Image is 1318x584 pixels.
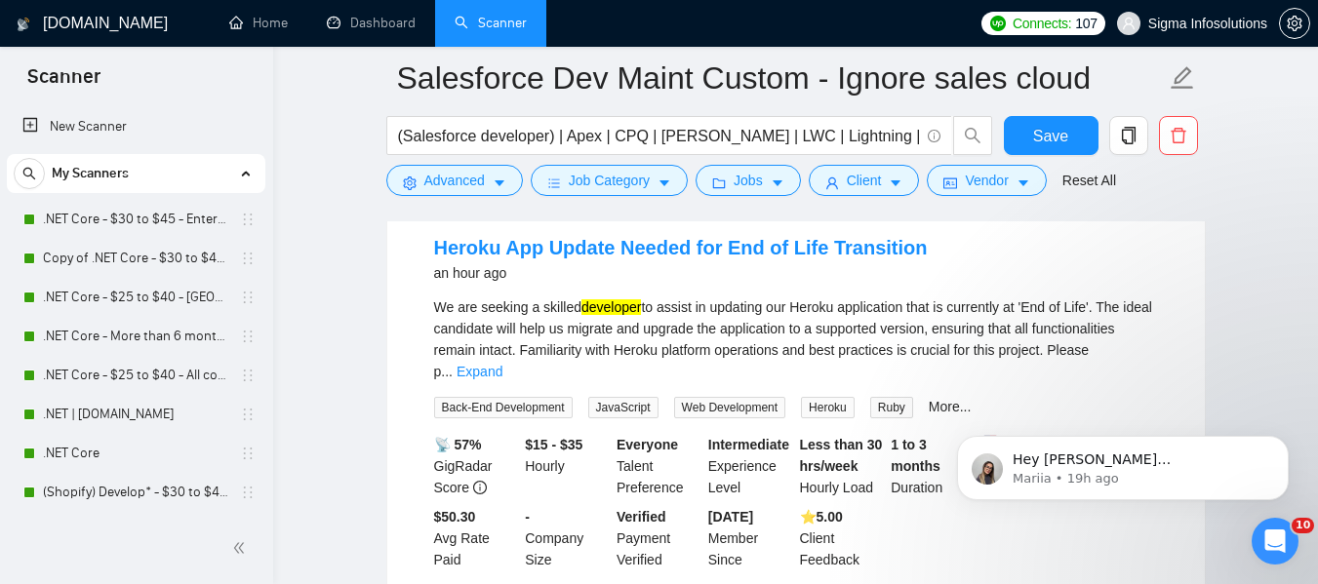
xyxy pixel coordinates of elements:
[43,200,228,239] a: .NET Core - $30 to $45 - Enterprise client - ROW
[891,437,940,474] b: 1 to 3 months
[17,9,30,40] img: logo
[1160,127,1197,144] span: delete
[928,130,940,142] span: info-circle
[990,16,1006,31] img: upwork-logo.png
[403,175,417,190] span: setting
[521,434,613,498] div: Hourly
[1062,170,1116,191] a: Reset All
[43,512,228,551] a: (Shopify) (Develop*) - $25 to $40 - [GEOGRAPHIC_DATA] and Ocenia
[1252,518,1298,565] iframe: Intercom live chat
[674,397,786,418] span: Web Development
[943,175,957,190] span: idcard
[617,509,666,525] b: Verified
[809,165,920,196] button: userClientcaret-down
[796,506,888,570] div: Client Feedback
[327,15,416,31] a: dashboardDashboard
[12,62,116,103] span: Scanner
[928,395,1318,531] iframe: Intercom notifications message
[870,397,913,418] span: Ruby
[15,167,44,180] span: search
[887,434,979,498] div: Duration
[927,165,1046,196] button: idcardVendorcaret-down
[43,473,228,512] a: (Shopify) Develop* - $30 to $45 Enterprise
[712,175,726,190] span: folder
[965,170,1008,191] span: Vendor
[386,165,523,196] button: settingAdvancedcaret-down
[434,237,928,258] a: Heroku App Update Needed for End of Life Transition
[229,15,288,31] a: homeHome
[708,437,789,452] b: Intermediate
[441,364,453,379] span: ...
[734,170,763,191] span: Jobs
[1004,116,1098,155] button: Save
[240,407,256,422] span: holder
[43,239,228,278] a: Copy of .NET Core - $30 to $45 - Enterprise client - ROW
[240,368,256,383] span: holder
[1170,65,1195,91] span: edit
[240,212,256,227] span: holder
[696,165,801,196] button: folderJobscaret-down
[1013,13,1071,34] span: Connects:
[457,364,502,379] a: Expand
[455,15,527,31] a: searchScanner
[240,290,256,305] span: holder
[801,397,855,418] span: Heroku
[434,509,476,525] b: $50.30
[1122,17,1136,30] span: user
[43,317,228,356] a: .NET Core - More than 6 months of work
[434,296,1158,382] div: We are seeking a skilled to assist in updating our Heroku application that is currently at 'End o...
[525,437,582,452] b: $15 - $35
[704,434,796,498] div: Experience Level
[7,107,265,146] li: New Scanner
[796,434,888,498] div: Hourly Load
[1109,116,1148,155] button: copy
[240,329,256,344] span: holder
[397,54,1166,102] input: Scanner name...
[953,116,992,155] button: search
[531,165,688,196] button: barsJob Categorycaret-down
[617,437,678,452] b: Everyone
[434,261,928,285] div: an hour ago
[43,434,228,473] a: .NET Core
[52,154,129,193] span: My Scanners
[1075,13,1097,34] span: 107
[14,158,45,189] button: search
[240,446,256,461] span: holder
[22,107,250,146] a: New Scanner
[708,509,753,525] b: [DATE]
[43,278,228,317] a: .NET Core - $25 to $40 - [GEOGRAPHIC_DATA] and [GEOGRAPHIC_DATA]
[424,170,485,191] span: Advanced
[954,127,991,144] span: search
[1159,116,1198,155] button: delete
[521,506,613,570] div: Company Size
[525,509,530,525] b: -
[771,175,784,190] span: caret-down
[1280,16,1309,31] span: setting
[547,175,561,190] span: bars
[1033,124,1068,148] span: Save
[434,437,482,452] b: 📡 57%
[1279,16,1310,31] a: setting
[430,506,522,570] div: Avg Rate Paid
[613,506,704,570] div: Payment Verified
[473,481,487,494] span: info-circle
[847,170,882,191] span: Client
[493,175,506,190] span: caret-down
[240,251,256,266] span: holder
[1110,127,1147,144] span: copy
[1279,8,1310,39] button: setting
[1292,518,1314,533] span: 10
[43,395,228,434] a: .NET | [DOMAIN_NAME]
[588,397,659,418] span: JavaScript
[658,175,671,190] span: caret-down
[43,356,228,395] a: .NET Core - $25 to $40 - All continents
[889,175,902,190] span: caret-down
[398,124,919,148] input: Search Freelance Jobs...
[613,434,704,498] div: Talent Preference
[825,175,839,190] span: user
[581,299,642,315] mark: developer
